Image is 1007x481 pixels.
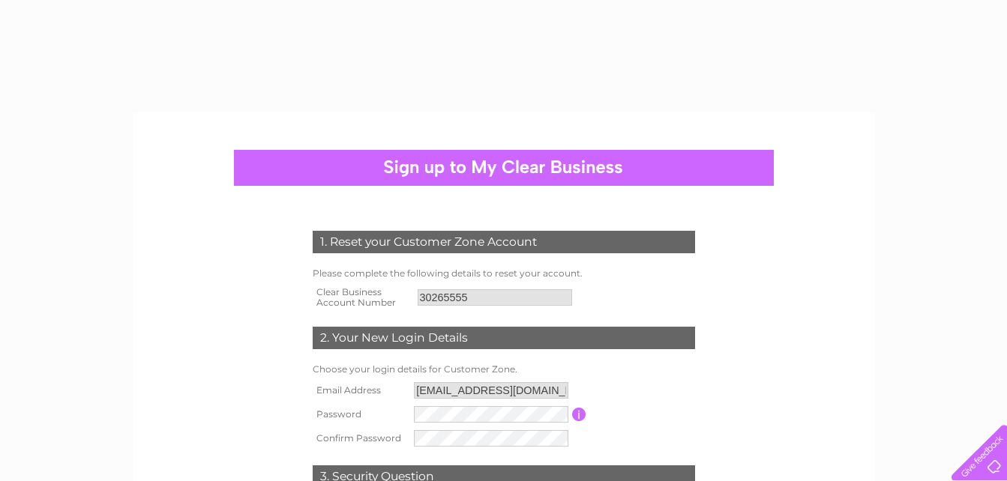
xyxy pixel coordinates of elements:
td: Choose your login details for Customer Zone. [309,360,699,378]
th: Email Address [309,378,411,402]
div: 2. Your New Login Details [313,327,695,349]
th: Clear Business Account Number [309,282,414,312]
div: 1. Reset your Customer Zone Account [313,231,695,253]
td: Please complete the following details to reset your account. [309,264,699,282]
th: Confirm Password [309,426,411,450]
th: Password [309,402,411,426]
input: Information [572,408,586,421]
